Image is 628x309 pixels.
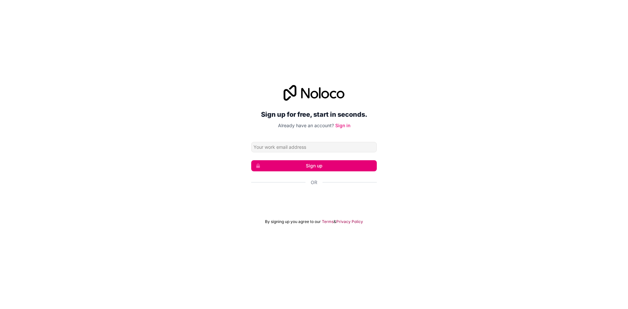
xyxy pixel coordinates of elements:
span: Already have an account? [278,123,334,128]
h2: Sign up for free, start in seconds. [251,109,377,120]
input: Email address [251,142,377,152]
a: Terms [322,219,334,224]
span: & [334,219,336,224]
span: Or [311,179,317,186]
button: Sign up [251,160,377,171]
a: Sign in [335,123,350,128]
span: By signing up you agree to our [265,219,321,224]
a: Privacy Policy [336,219,363,224]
